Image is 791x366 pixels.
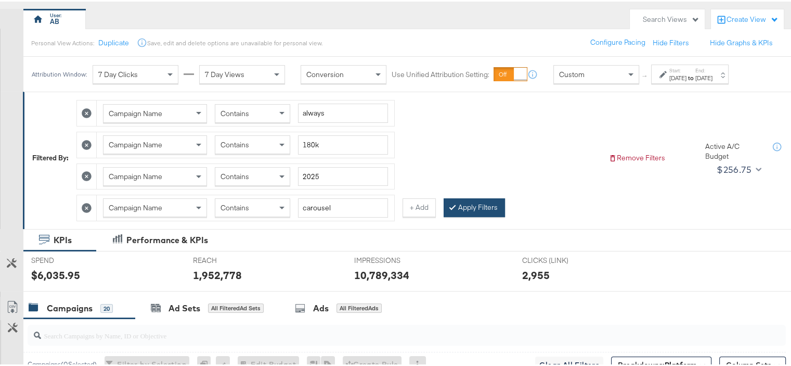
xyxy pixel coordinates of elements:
[559,68,585,78] span: Custom
[98,36,129,46] button: Duplicate
[193,266,242,281] div: 1,952,778
[221,170,249,180] span: Contains
[298,134,388,153] input: Enter a search term
[147,37,322,46] div: Save, edit and delete options are unavailable for personal view.
[695,66,712,72] label: End:
[712,160,763,176] button: $256.75
[109,170,162,180] span: Campaign Name
[31,37,94,46] div: Personal View Actions:
[695,72,712,81] div: [DATE]
[643,13,699,23] div: Search Views
[392,68,489,78] label: Use Unified Attribution Setting:
[41,320,718,340] input: Search Campaigns by Name, ID or Objective
[717,160,751,176] div: $256.75
[193,254,271,264] span: REACH
[109,107,162,117] span: Campaign Name
[221,107,249,117] span: Contains
[336,302,382,311] div: All Filtered Ads
[221,201,249,211] span: Contains
[653,36,689,46] button: Hide Filters
[298,166,388,185] input: Enter a search term
[109,201,162,211] span: Campaign Name
[669,72,686,81] div: [DATE]
[727,13,779,23] div: Create View
[354,266,409,281] div: 10,789,334
[354,254,432,264] span: IMPRESSIONS
[313,301,329,313] div: Ads
[608,152,665,161] button: Remove Filters
[32,152,69,161] div: Filtered By:
[522,266,550,281] div: 2,955
[640,73,650,77] span: ↑
[98,68,138,78] span: 7 Day Clicks
[208,302,264,311] div: All Filtered Ad Sets
[54,233,72,245] div: KPIs
[31,254,109,264] span: SPEND
[403,197,436,216] button: + Add
[50,15,59,25] div: AB
[522,254,600,264] span: CLICKS (LINK)
[31,69,87,77] div: Attribution Window:
[306,68,344,78] span: Conversion
[705,140,762,159] div: Active A/C Budget
[669,66,686,72] label: Start:
[710,36,773,46] button: Hide Graphs & KPIs
[686,72,695,80] strong: to
[221,138,249,148] span: Contains
[168,301,200,313] div: Ad Sets
[47,301,93,313] div: Campaigns
[100,302,113,312] div: 20
[444,197,505,216] button: Apply Filters
[205,68,244,78] span: 7 Day Views
[583,32,653,51] button: Configure Pacing
[31,266,80,281] div: $6,035.95
[298,102,388,121] input: Enter a search term
[298,197,388,216] input: Enter a search term
[109,138,162,148] span: Campaign Name
[126,233,208,245] div: Performance & KPIs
